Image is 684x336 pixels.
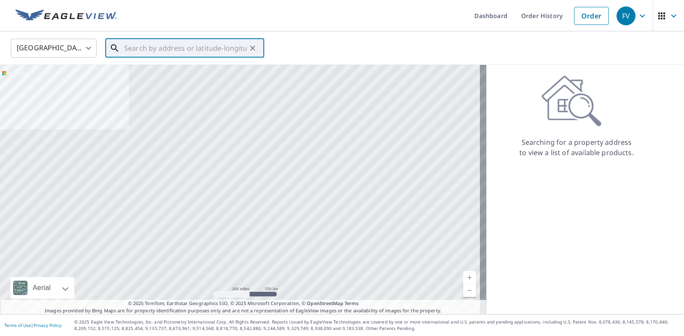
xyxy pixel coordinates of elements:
button: Clear [247,42,259,54]
p: Searching for a property address to view a list of available products. [519,137,634,158]
a: Current Level 5, Zoom In [463,271,476,284]
input: Search by address or latitude-longitude [124,36,247,60]
a: Current Level 5, Zoom Out [463,284,476,297]
a: Terms [345,300,359,306]
a: OpenStreetMap [307,300,343,306]
p: © 2025 Eagle View Technologies, Inc. and Pictometry International Corp. All Rights Reserved. Repo... [74,319,680,332]
div: Aerial [30,277,53,299]
a: Terms of Use [4,322,31,328]
a: Order [574,7,609,25]
div: FV [617,6,635,25]
div: [GEOGRAPHIC_DATA] [11,36,97,60]
span: © 2025 TomTom, Earthstar Geographics SIO, © 2025 Microsoft Corporation, © [128,300,359,307]
div: Aerial [10,277,74,299]
img: EV Logo [15,9,117,22]
p: | [4,323,61,328]
a: Privacy Policy [34,322,61,328]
